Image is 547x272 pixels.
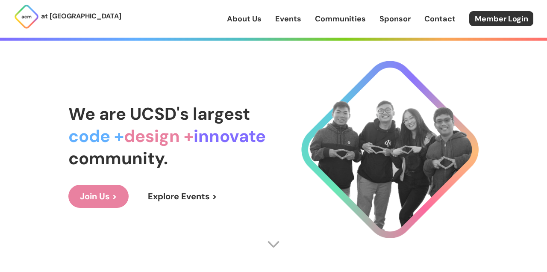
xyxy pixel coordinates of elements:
img: ACM Logo [14,4,39,30]
a: Member Login [469,11,533,26]
span: code + [68,125,124,147]
img: Scroll Arrow [267,238,280,251]
span: innovate [194,125,266,147]
a: at [GEOGRAPHIC_DATA] [14,4,121,30]
a: Contact [424,13,456,24]
a: About Us [227,13,262,24]
img: Cool Logo [301,61,479,238]
a: Explore Events > [136,185,229,208]
a: Communities [315,13,366,24]
p: at [GEOGRAPHIC_DATA] [41,11,121,22]
a: Join Us > [68,185,129,208]
a: Sponsor [379,13,411,24]
span: We are UCSD's largest [68,103,250,125]
span: design + [124,125,194,147]
span: community. [68,147,168,169]
a: Events [275,13,301,24]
